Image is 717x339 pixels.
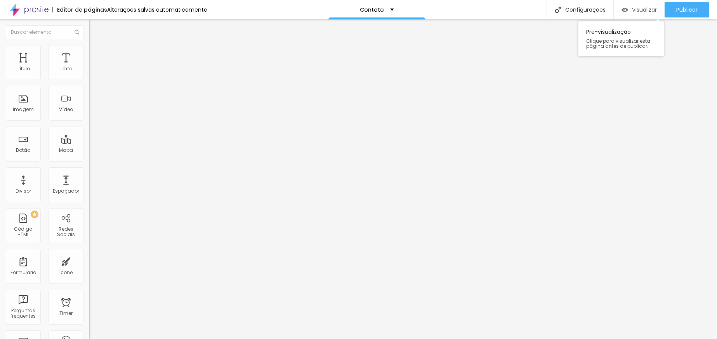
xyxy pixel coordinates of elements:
[52,7,107,12] div: Editor de páginas
[59,107,73,112] div: Vídeo
[665,2,709,17] button: Publicar
[13,107,34,112] div: Imagem
[586,38,656,49] span: Clique para visualizar esta página antes de publicar.
[622,7,628,13] img: view-1.svg
[59,148,73,153] div: Mapa
[53,188,79,194] div: Espaçador
[6,25,83,39] input: Buscar elemento
[59,311,73,316] div: Timer
[8,226,38,238] div: Código HTML
[50,226,81,238] div: Redes Sociais
[16,188,31,194] div: Divisor
[59,270,73,275] div: Ícone
[555,7,561,13] img: Icone
[89,19,717,339] iframe: Editor
[360,7,384,12] p: Contato
[16,148,31,153] div: Botão
[17,66,30,71] div: Título
[75,30,79,35] img: Icone
[8,308,38,319] div: Perguntas frequentes
[107,7,207,12] div: Alterações salvas automaticamente
[614,2,665,17] button: Visualizar
[676,7,698,13] span: Publicar
[578,21,664,56] div: Pre-visualização
[632,7,657,13] span: Visualizar
[10,270,36,275] div: Formulário
[60,66,72,71] div: Texto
